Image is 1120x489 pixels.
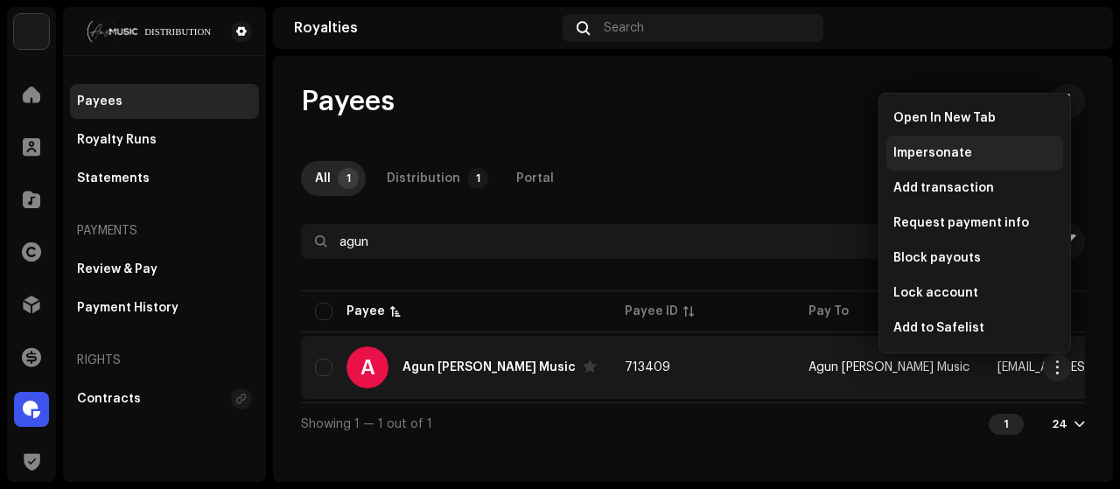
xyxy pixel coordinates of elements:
[893,251,981,265] span: Block payouts
[387,161,460,196] div: Distribution
[70,339,259,381] re-a-nav-header: Rights
[625,303,678,320] div: Payee ID
[315,161,331,196] div: All
[70,290,259,325] re-m-nav-item: Payment History
[14,14,49,49] img: bb356b9b-6e90-403f-adc8-c282c7c2e227
[70,252,259,287] re-m-nav-item: Review & Pay
[301,224,987,259] input: Search
[893,146,972,160] span: Impersonate
[467,168,488,189] p-badge: 1
[893,286,978,300] span: Lock account
[625,361,670,374] span: 713409
[402,361,576,374] div: Agun Pakhi Music
[70,381,259,416] re-m-nav-item: Contracts
[70,84,259,119] re-m-nav-item: Payees
[70,122,259,157] re-m-nav-item: Royalty Runs
[301,84,395,119] span: Payees
[893,181,994,195] span: Add transaction
[77,392,141,406] div: Contracts
[70,210,259,252] re-a-nav-header: Payments
[77,171,150,185] div: Statements
[294,21,556,35] div: Royalties
[70,161,259,196] re-m-nav-item: Statements
[989,414,1024,435] div: 1
[1064,14,1092,42] img: d2dfa519-7ee0-40c3-937f-a0ec5b610b05
[516,161,554,196] div: Portal
[338,168,359,189] p-badge: 1
[346,346,388,388] div: A
[77,133,157,147] div: Royalty Runs
[893,216,1029,230] span: Request payment info
[1052,417,1067,431] div: 24
[893,111,996,125] span: Open In New Tab
[77,94,122,108] div: Payees
[604,21,644,35] span: Search
[893,321,984,335] span: Add to Safelist
[77,262,157,276] div: Review & Pay
[346,303,385,320] div: Payee
[301,418,432,430] span: Showing 1 — 1 out of 1
[808,361,969,374] span: Agun Pakhi Music
[77,301,178,315] div: Payment History
[77,21,224,42] img: 68a4b677-ce15-481d-9fcd-ad75b8f38328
